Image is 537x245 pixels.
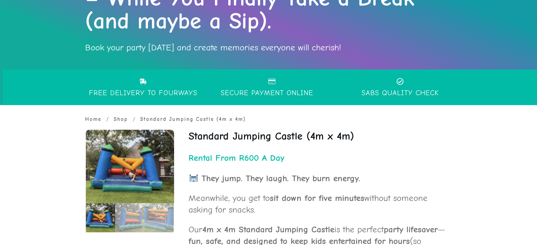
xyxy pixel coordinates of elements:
[201,173,360,183] strong: They jump. They laugh. They burn energy.
[189,173,198,182] img: 🏰
[85,116,101,122] span: Home
[86,130,174,203] img: Standard Jumping Castle
[356,89,444,97] p: SABS quality check
[85,40,452,55] p: Book your party [DATE] and create memories everyone will cherish!
[85,116,101,123] a: Home
[131,119,137,125] li: /
[189,192,452,224] p: Meanwhile, you get to without someone asking for snacks.
[189,150,452,166] p: Rental From R600 A Day
[189,129,452,143] h1: Standard Jumping Castle (4m x 4m)
[144,203,174,232] img: Standard Jumping Castle (4m x 4m) - Image 3
[86,203,115,232] img: Standard Jumping Castle
[114,116,128,122] span: Shop
[114,116,128,123] a: Shop
[202,224,334,234] strong: 4m x 4m Standard Jumping Castle
[270,193,364,203] strong: sit down for five minutes
[105,119,110,125] li: /
[384,224,438,234] strong: party lifesaver
[115,203,144,232] img: Standard Jumping Castle (4m x 4m) - Image 2
[221,89,313,97] p: secure payment Online
[140,116,246,123] span: Standard Jumping Castle (4m x 4m)
[84,89,202,97] p: Free DELIVERY To Fourways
